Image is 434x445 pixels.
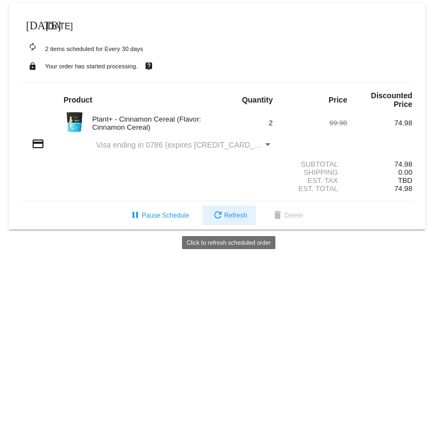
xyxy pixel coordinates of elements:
[347,119,412,127] div: 74.98
[271,212,303,219] span: Delete
[87,115,217,131] div: Plant+ - Cinnamon Cereal (Flavor: Cinnamon Cereal)
[211,212,247,219] span: Refresh
[32,137,45,150] mat-icon: credit_card
[394,185,412,193] span: 74.98
[22,46,143,52] small: 2 items scheduled for Every 30 days
[398,176,412,185] span: TBD
[26,18,39,31] mat-icon: [DATE]
[26,59,39,73] mat-icon: lock
[347,160,412,168] div: 74.98
[269,119,273,127] span: 2
[282,185,347,193] div: Est. Total
[282,119,347,127] div: 99.98
[129,212,189,219] span: Pause Schedule
[26,41,39,54] mat-icon: autorenew
[271,209,284,223] mat-icon: delete
[120,206,198,225] button: Pause Schedule
[64,96,92,104] strong: Product
[142,59,155,73] mat-icon: live_help
[398,168,412,176] span: 0.00
[242,96,273,104] strong: Quantity
[129,209,142,223] mat-icon: pause
[262,206,312,225] button: Delete
[371,91,412,109] strong: Discounted Price
[45,63,138,69] small: Your order has started processing.
[203,206,256,225] button: Refresh
[282,176,347,185] div: Est. Tax
[329,96,347,104] strong: Price
[64,111,85,133] img: Image-1-Carousel-Plant-Cinamon-Cereal-1000x1000-Transp.png
[96,141,278,149] span: Visa ending in 0786 (expires [CREDIT_CARD_DATA])
[282,168,347,176] div: Shipping
[211,209,224,223] mat-icon: refresh
[96,141,273,149] mat-select: Payment Method
[282,160,347,168] div: Subtotal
